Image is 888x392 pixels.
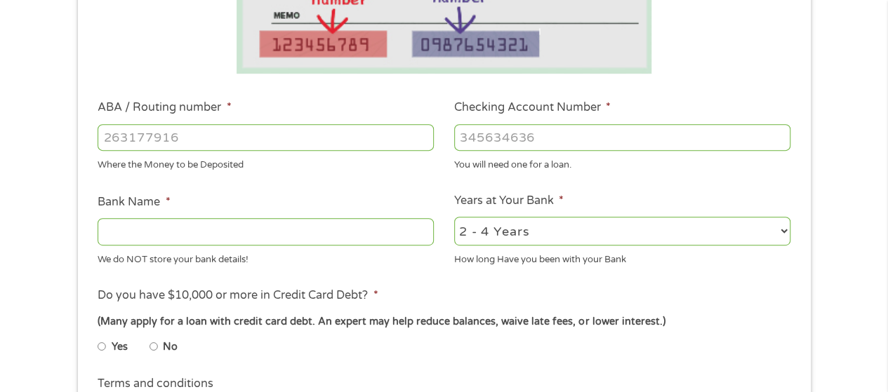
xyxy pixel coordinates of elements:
[98,124,434,151] input: 263177916
[98,288,378,303] label: Do you have $10,000 or more in Credit Card Debt?
[454,100,611,115] label: Checking Account Number
[98,195,170,210] label: Bank Name
[98,377,213,391] label: Terms and conditions
[98,314,790,330] div: (Many apply for a loan with credit card debt. An expert may help reduce balances, waive late fees...
[98,248,434,266] div: We do NOT store your bank details!
[454,154,790,173] div: You will need one for a loan.
[454,194,564,208] label: Years at Your Bank
[454,124,790,151] input: 345634636
[98,154,434,173] div: Where the Money to be Deposited
[98,100,231,115] label: ABA / Routing number
[163,339,178,355] label: No
[112,339,128,355] label: Yes
[454,248,790,266] div: How long Have you been with your Bank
